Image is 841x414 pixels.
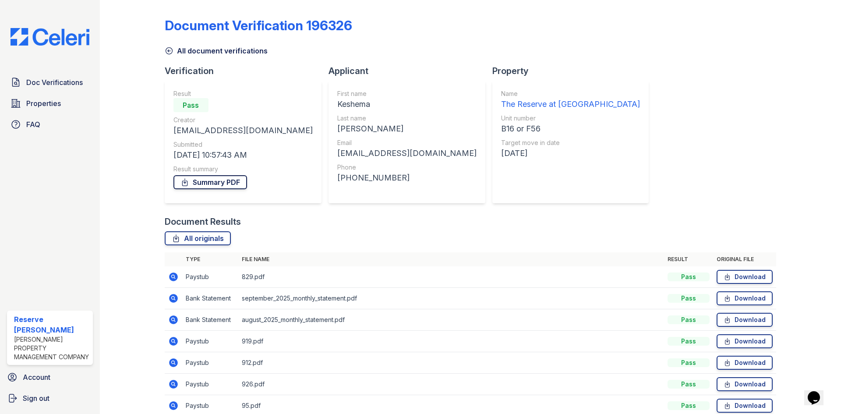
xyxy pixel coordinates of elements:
span: Properties [26,98,61,109]
th: Original file [713,252,776,266]
span: Account [23,372,50,382]
a: Properties [7,95,93,112]
div: Pass [668,337,710,346]
div: Pass [668,380,710,389]
div: [EMAIL_ADDRESS][DOMAIN_NAME] [173,124,313,137]
span: Sign out [23,393,49,403]
span: Doc Verifications [26,77,83,88]
div: Reserve [PERSON_NAME] [14,314,89,335]
div: Pass [668,272,710,281]
a: All document verifications [165,46,268,56]
a: Download [717,399,773,413]
div: B16 or F56 [501,123,640,135]
div: Target move in date [501,138,640,147]
a: Download [717,377,773,391]
div: First name [337,89,477,98]
a: Download [717,356,773,370]
div: [PERSON_NAME] [337,123,477,135]
div: Pass [668,294,710,303]
a: Download [717,313,773,327]
div: Submitted [173,140,313,149]
div: Pass [668,401,710,410]
td: Paystub [182,331,238,352]
div: Email [337,138,477,147]
td: 829.pdf [238,266,664,288]
th: Result [664,252,713,266]
a: Name The Reserve at [GEOGRAPHIC_DATA] [501,89,640,110]
div: Document Verification 196326 [165,18,352,33]
div: Phone [337,163,477,172]
div: Unit number [501,114,640,123]
div: The Reserve at [GEOGRAPHIC_DATA] [501,98,640,110]
td: august_2025_monthly_statement.pdf [238,309,664,331]
div: Document Results [165,216,241,228]
a: Sign out [4,389,96,407]
div: Applicant [329,65,492,77]
a: Summary PDF [173,175,247,189]
div: [PHONE_NUMBER] [337,172,477,184]
td: september_2025_monthly_statement.pdf [238,288,664,309]
th: Type [182,252,238,266]
img: CE_Logo_Blue-a8612792a0a2168367f1c8372b55b34899dd931a85d93a1a3d3e32e68fde9ad4.png [4,28,96,46]
td: Paystub [182,266,238,288]
th: File name [238,252,664,266]
td: Paystub [182,352,238,374]
div: Property [492,65,656,77]
a: Download [717,291,773,305]
div: [PERSON_NAME] Property Management Company [14,335,89,361]
a: Doc Verifications [7,74,93,91]
div: Pass [668,315,710,324]
a: Account [4,368,96,386]
div: Creator [173,116,313,124]
div: Pass [173,98,208,112]
td: Bank Statement [182,288,238,309]
div: Last name [337,114,477,123]
td: 912.pdf [238,352,664,374]
div: Verification [165,65,329,77]
iframe: chat widget [804,379,832,405]
div: Name [501,89,640,98]
a: Download [717,334,773,348]
a: All originals [165,231,231,245]
div: [DATE] 10:57:43 AM [173,149,313,161]
div: Result summary [173,165,313,173]
a: Download [717,270,773,284]
div: Result [173,89,313,98]
td: 919.pdf [238,331,664,352]
div: Pass [668,358,710,367]
div: [EMAIL_ADDRESS][DOMAIN_NAME] [337,147,477,159]
td: Bank Statement [182,309,238,331]
div: [DATE] [501,147,640,159]
span: FAQ [26,119,40,130]
td: Paystub [182,374,238,395]
div: Keshema [337,98,477,110]
td: 926.pdf [238,374,664,395]
a: FAQ [7,116,93,133]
